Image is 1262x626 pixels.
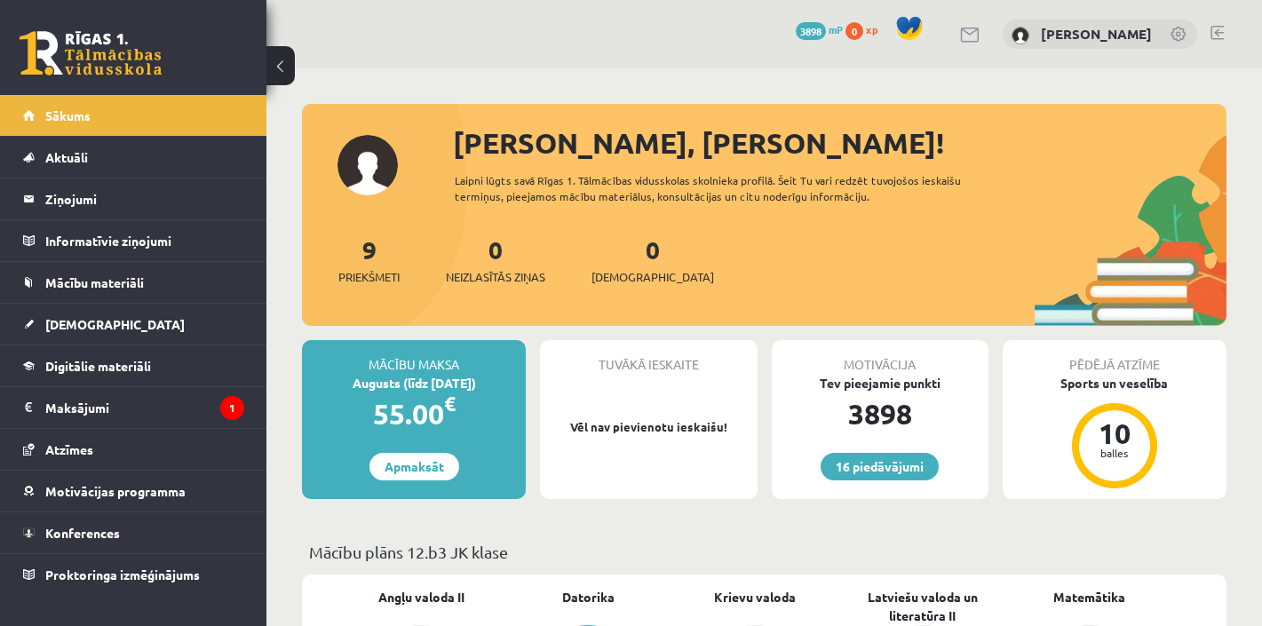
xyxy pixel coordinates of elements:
span: Aktuāli [45,149,88,165]
div: Pēdējā atzīme [1003,340,1226,374]
a: Angļu valoda II [378,588,464,606]
a: Motivācijas programma [23,471,244,511]
div: Motivācija [772,340,988,374]
span: Proktoringa izmēģinājums [45,567,200,582]
a: Rīgas 1. Tālmācības vidusskola [20,31,162,75]
a: Datorika [562,588,615,606]
span: 0 [845,22,863,40]
a: 0[DEMOGRAPHIC_DATA] [591,234,714,286]
legend: Informatīvie ziņojumi [45,220,244,261]
span: [DEMOGRAPHIC_DATA] [45,316,185,332]
span: Priekšmeti [338,268,400,286]
div: 10 [1088,419,1141,448]
a: Konferences [23,512,244,553]
span: Mācību materiāli [45,274,144,290]
span: Konferences [45,525,120,541]
span: Neizlasītās ziņas [446,268,545,286]
div: balles [1088,448,1141,458]
a: Atzīmes [23,429,244,470]
div: Laipni lūgts savā Rīgas 1. Tālmācības vidusskolas skolnieka profilā. Šeit Tu vari redzēt tuvojošo... [455,172,1010,204]
a: Mācību materiāli [23,262,244,303]
span: xp [866,22,877,36]
span: Digitālie materiāli [45,358,151,374]
i: 1 [220,396,244,420]
div: 55.00 [302,392,526,435]
span: mP [829,22,843,36]
a: 0Neizlasītās ziņas [446,234,545,286]
a: Aktuāli [23,137,244,178]
p: Mācību plāns 12.b3 JK klase [309,540,1219,564]
a: Sākums [23,95,244,136]
a: Krievu valoda [714,588,796,606]
a: 9Priekšmeti [338,234,400,286]
a: [PERSON_NAME] [1041,25,1152,43]
div: Sports un veselība [1003,374,1226,392]
a: Maksājumi1 [23,387,244,428]
div: [PERSON_NAME], [PERSON_NAME]! [453,122,1226,164]
a: Sports un veselība 10 balles [1003,374,1226,491]
legend: Maksājumi [45,387,244,428]
a: Ziņojumi [23,178,244,219]
span: [DEMOGRAPHIC_DATA] [591,268,714,286]
a: Proktoringa izmēģinājums [23,554,244,595]
div: Tuvākā ieskaite [540,340,757,374]
p: Vēl nav pievienotu ieskaišu! [549,418,748,436]
a: Latviešu valoda un literatūra II [839,588,1006,625]
span: 3898 [796,22,826,40]
span: € [444,391,456,416]
div: 3898 [772,392,988,435]
legend: Ziņojumi [45,178,244,219]
a: Informatīvie ziņojumi [23,220,244,261]
a: [DEMOGRAPHIC_DATA] [23,304,244,345]
a: 16 piedāvājumi [821,453,939,480]
a: 0 xp [845,22,886,36]
span: Sākums [45,107,91,123]
div: Mācību maksa [302,340,526,374]
div: Tev pieejamie punkti [772,374,988,392]
div: Augusts (līdz [DATE]) [302,374,526,392]
a: Matemātika [1053,588,1125,606]
img: Artis Sūniņš [1012,27,1029,44]
span: Atzīmes [45,441,93,457]
a: 3898 mP [796,22,843,36]
span: Motivācijas programma [45,483,186,499]
a: Digitālie materiāli [23,345,244,386]
a: Apmaksāt [369,453,459,480]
